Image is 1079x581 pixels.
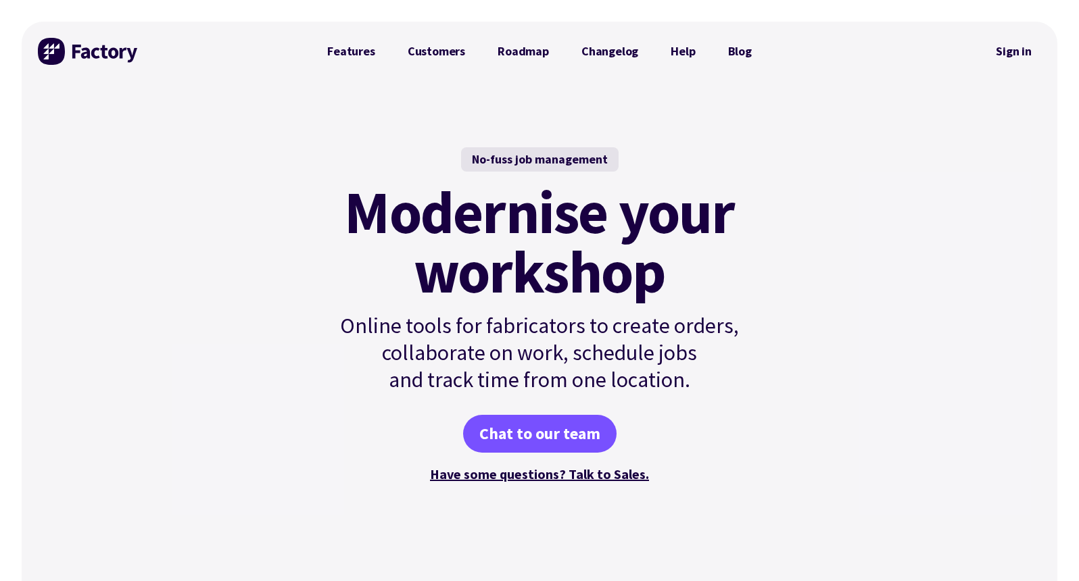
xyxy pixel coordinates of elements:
div: No-fuss job management [461,147,619,172]
a: Changelog [565,38,654,65]
img: Factory [38,38,139,65]
nav: Secondary Navigation [986,36,1041,67]
a: Sign in [986,36,1041,67]
a: Roadmap [481,38,565,65]
p: Online tools for fabricators to create orders, collaborate on work, schedule jobs and track time ... [311,312,768,393]
a: Chat to our team [463,415,617,453]
a: Have some questions? Talk to Sales. [430,465,649,482]
a: Help [654,38,711,65]
a: Blog [712,38,768,65]
nav: Primary Navigation [311,38,768,65]
a: Customers [391,38,481,65]
mark: Modernise your workshop [344,182,734,301]
a: Features [311,38,391,65]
